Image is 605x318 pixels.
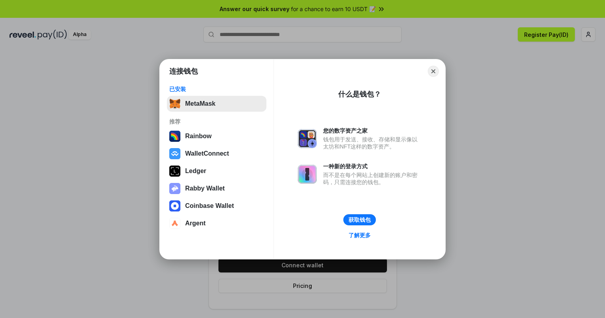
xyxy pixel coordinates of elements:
button: MetaMask [167,96,266,112]
img: svg+xml,%3Csvg%20xmlns%3D%22http%3A%2F%2Fwww.w3.org%2F2000%2Fsvg%22%20fill%3D%22none%22%20viewBox... [298,129,317,148]
button: WalletConnect [167,146,266,162]
h1: 连接钱包 [169,67,198,76]
button: Ledger [167,163,266,179]
div: WalletConnect [185,150,229,157]
a: 了解更多 [344,230,375,240]
div: Rabby Wallet [185,185,225,192]
button: Rainbow [167,128,266,144]
div: Coinbase Wallet [185,202,234,209]
div: 而不是在每个网站上创建新的账户和密码，只需连接您的钱包。 [323,171,421,186]
div: 获取钱包 [348,216,371,223]
img: svg+xml,%3Csvg%20fill%3D%22none%22%20height%3D%2233%22%20viewBox%3D%220%200%2035%2033%22%20width%... [169,98,180,109]
div: 什么是钱包？ [338,89,381,99]
img: svg+xml,%3Csvg%20xmlns%3D%22http%3A%2F%2Fwww.w3.org%2F2000%2Fsvg%22%20fill%3D%22none%22%20viewBox... [298,165,317,184]
div: 推荐 [169,118,264,125]
button: Close [428,66,439,77]
div: 一种新的登录方式 [323,163,421,170]
div: 了解更多 [348,232,371,239]
div: Argent [185,220,206,227]
button: Argent [167,215,266,231]
div: Rainbow [185,133,212,140]
div: Ledger [185,168,206,175]
img: svg+xml,%3Csvg%20width%3D%2228%22%20height%3D%2228%22%20viewBox%3D%220%200%2028%2028%22%20fill%3D... [169,218,180,229]
button: Coinbase Wallet [167,198,266,214]
div: 钱包用于发送、接收、存储和显示像以太坊和NFT这样的数字资产。 [323,136,421,150]
button: 获取钱包 [343,214,376,225]
img: svg+xml,%3Csvg%20width%3D%2228%22%20height%3D%2228%22%20viewBox%3D%220%200%2028%2028%22%20fill%3D... [169,148,180,159]
button: Rabby Wallet [167,181,266,196]
img: svg+xml,%3Csvg%20width%3D%2228%22%20height%3D%2228%22%20viewBox%3D%220%200%2028%2028%22%20fill%3D... [169,200,180,211]
img: svg+xml,%3Csvg%20xmlns%3D%22http%3A%2F%2Fwww.w3.org%2F2000%2Fsvg%22%20width%3D%2228%22%20height%3... [169,166,180,177]
div: 您的数字资产之家 [323,127,421,134]
img: svg+xml,%3Csvg%20xmlns%3D%22http%3A%2F%2Fwww.w3.org%2F2000%2Fsvg%22%20fill%3D%22none%22%20viewBox... [169,183,180,194]
div: 已安装 [169,86,264,93]
img: svg+xml,%3Csvg%20width%3D%22120%22%20height%3D%22120%22%20viewBox%3D%220%200%20120%20120%22%20fil... [169,131,180,142]
div: MetaMask [185,100,215,107]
